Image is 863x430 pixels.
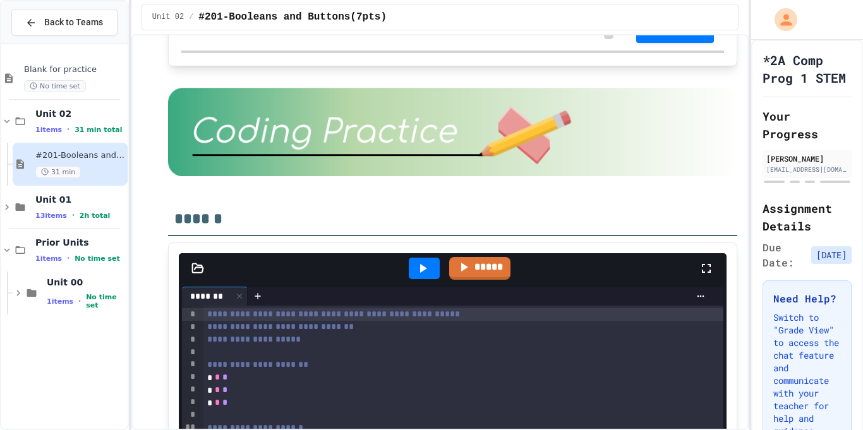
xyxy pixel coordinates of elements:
[35,166,81,178] span: 31 min
[47,277,125,288] span: Unit 00
[11,9,118,36] button: Back to Teams
[761,5,800,34] div: My Account
[75,126,122,134] span: 31 min total
[47,297,73,306] span: 1 items
[35,254,62,263] span: 1 items
[763,240,806,270] span: Due Date:
[24,80,86,92] span: No time set
[811,246,852,264] span: [DATE]
[80,212,111,220] span: 2h total
[773,291,841,306] h3: Need Help?
[24,64,125,75] span: Blank for practice
[78,296,81,306] span: •
[766,165,848,174] div: [EMAIL_ADDRESS][DOMAIN_NAME]
[763,107,852,143] h2: Your Progress
[86,293,125,309] span: No time set
[35,108,125,119] span: Unit 02
[763,200,852,235] h2: Assignment Details
[35,150,125,161] span: #201-Booleans and Buttons(7pts)
[44,16,103,29] span: Back to Teams
[763,51,852,87] h1: *2A Comp Prog 1 STEM
[766,153,848,164] div: [PERSON_NAME]
[189,12,193,22] span: /
[75,254,120,263] span: No time set
[72,210,75,220] span: •
[35,237,125,248] span: Prior Units
[35,194,125,205] span: Unit 01
[67,124,69,134] span: •
[198,9,387,25] span: #201-Booleans and Buttons(7pts)
[67,253,69,263] span: •
[35,126,62,134] span: 1 items
[152,12,184,22] span: Unit 02
[35,212,67,220] span: 13 items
